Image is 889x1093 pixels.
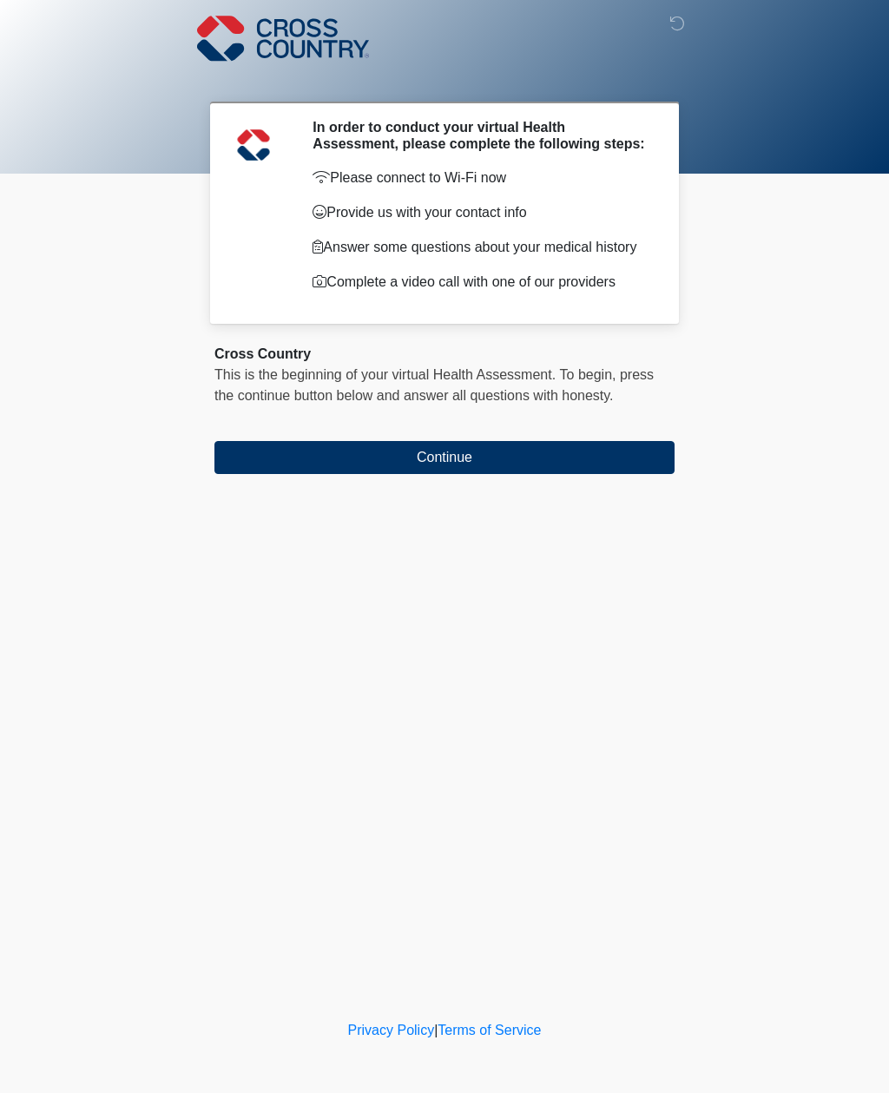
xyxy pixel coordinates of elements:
a: Privacy Policy [348,1023,435,1037]
p: Answer some questions about your medical history [313,237,649,258]
img: Agent Avatar [227,119,280,171]
h2: In order to conduct your virtual Health Assessment, please complete the following steps: [313,119,649,152]
p: Please connect to Wi-Fi now [313,168,649,188]
p: Complete a video call with one of our providers [313,272,649,293]
p: Provide us with your contact info [313,202,649,223]
span: To begin, [560,367,620,382]
span: press the continue button below and answer all questions with honesty. [214,367,654,403]
a: Terms of Service [438,1023,541,1037]
span: This is the beginning of your virtual Health Assessment. [214,367,556,382]
button: Continue [214,441,675,474]
img: Cross Country Logo [197,13,369,63]
a: | [434,1023,438,1037]
h1: ‎ ‎ ‎ [201,63,688,95]
div: Cross Country [214,344,675,365]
